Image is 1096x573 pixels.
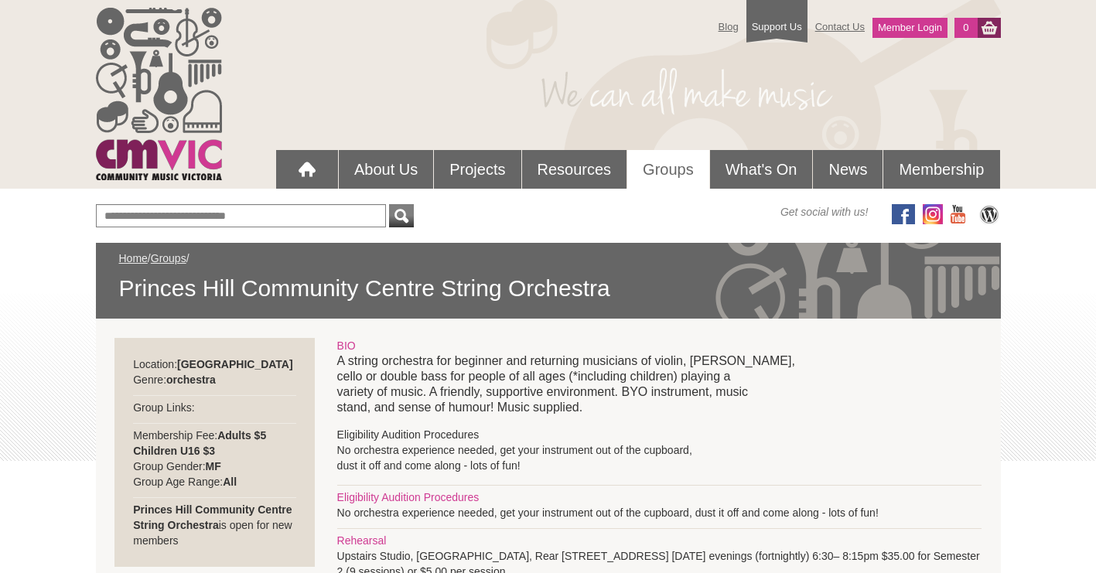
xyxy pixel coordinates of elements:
[780,204,869,220] span: Get social with us!
[978,204,1001,224] img: CMVic Blog
[710,150,813,189] a: What's On
[923,204,943,224] img: icon-instagram.png
[954,18,977,38] a: 0
[711,13,746,40] a: Blog
[337,427,982,473] p: Eligibility Audition Procedures No orchestra experience needed, get your instrument out of the cu...
[206,460,221,472] strong: MF
[337,338,982,353] div: BIO
[133,503,292,531] strong: Princes Hill Community Centre String Orchestra
[119,251,978,303] div: / /
[522,150,627,189] a: Resources
[114,338,315,567] div: Location: Genre: Group Links: Membership Fee: Group Gender: Group Age Range: is open for new members
[133,429,266,457] strong: Adults $5 Children U16 $3
[627,150,709,189] a: Groups
[177,358,293,370] strong: [GEOGRAPHIC_DATA]
[119,252,148,264] a: Home
[337,353,982,415] p: A string orchestra for beginner and returning musicians of violin, [PERSON_NAME], cello or double...
[151,252,186,264] a: Groups
[223,476,237,488] strong: All
[807,13,872,40] a: Contact Us
[339,150,433,189] a: About Us
[434,150,521,189] a: Projects
[872,18,947,38] a: Member Login
[337,533,982,548] div: Rehearsal
[337,489,982,505] div: Eligibility Audition Procedures
[813,150,883,189] a: News
[166,373,216,386] strong: orchestra
[119,274,978,303] span: Princes Hill Community Centre String Orchestra
[883,150,999,189] a: Membership
[96,8,222,180] img: cmvic_logo.png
